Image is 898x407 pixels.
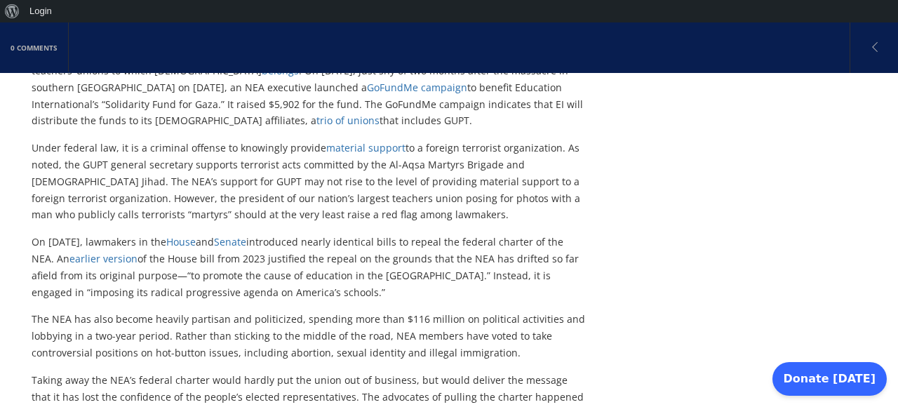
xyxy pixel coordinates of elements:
[367,81,467,94] a: GoFundMe campaign
[326,141,406,154] a: material support
[214,235,246,248] a: Senate
[32,311,588,361] p: The NEA has also become heavily partisan and politicized, spending more than $116 million on poli...
[32,140,588,223] p: Under federal law, it is a criminal offense to knowingly provide to a foreign terrorist organizat...
[32,29,588,129] p: NEA president [PERSON_NAME] with Erziqat when she visited the [GEOGRAPHIC_DATA] in early 2023. [P...
[32,234,588,300] p: On [DATE], lawmakers in the and introduced nearly identical bills to repeal the federal charter o...
[166,235,196,248] a: House
[316,114,380,127] a: trio of unions
[69,252,138,265] a: earlier version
